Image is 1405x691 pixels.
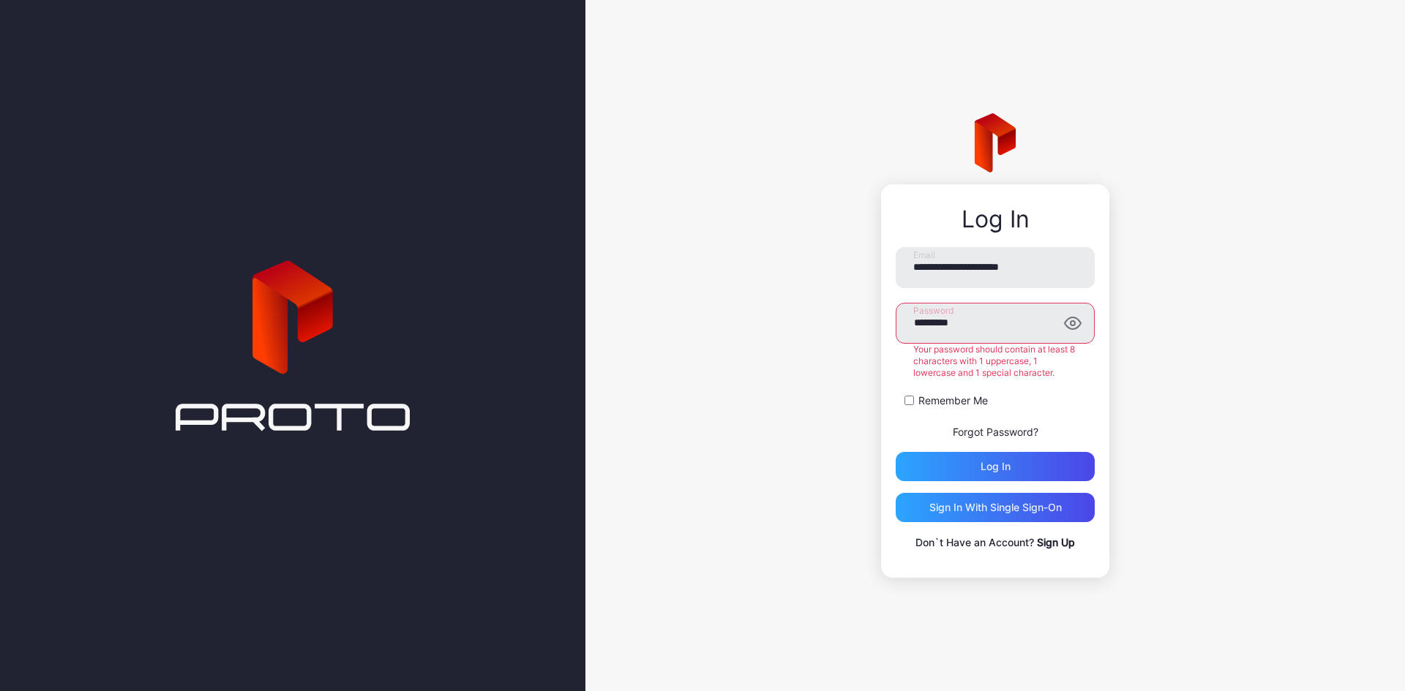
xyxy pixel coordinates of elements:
[929,502,1062,513] div: Sign in With Single Sign-On
[981,461,1011,472] div: Log in
[896,493,1095,522] button: Sign in With Single Sign-On
[896,452,1095,481] button: Log in
[918,393,988,408] label: Remember Me
[896,247,1095,288] input: Email
[896,534,1095,551] p: Don`t Have an Account?
[1064,314,1082,332] button: Password
[953,426,1038,438] a: Forgot Password?
[1037,536,1075,548] a: Sign Up
[896,206,1095,233] div: Log In
[896,303,1095,344] input: Password
[896,344,1095,379] div: Your password should contain at least 8 characters with 1 uppercase, 1 lowercase and 1 special ch...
